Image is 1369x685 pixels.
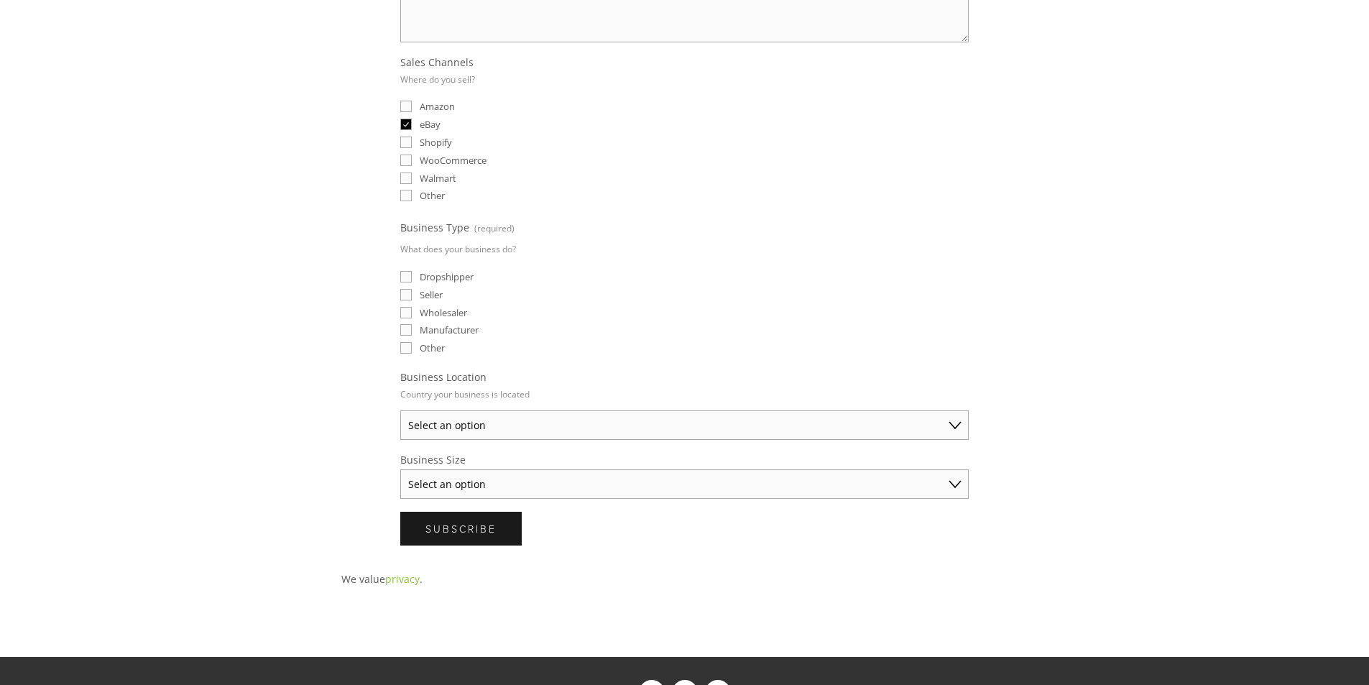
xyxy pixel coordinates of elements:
[400,342,412,354] input: Other
[400,55,474,69] span: Sales Channels
[400,155,412,166] input: WooCommerce
[341,570,1028,588] p: We value .
[420,341,445,354] span: Other
[420,172,456,185] span: Walmart
[400,173,412,184] input: Walmart
[385,572,420,586] a: privacy
[420,136,452,149] span: Shopify
[400,190,412,201] input: Other
[400,453,466,466] span: Business Size
[420,306,467,319] span: Wholesaler
[400,271,412,282] input: Dropshipper
[400,69,475,90] p: Where do you sell?
[400,512,522,546] button: SubscribeSubscribe
[400,137,412,148] input: Shopify
[400,101,412,112] input: Amazon
[474,218,515,239] span: (required)
[420,100,455,113] span: Amazon
[420,323,479,336] span: Manufacturer
[400,239,516,259] p: What does your business do?
[400,289,412,300] input: Seller
[400,410,969,440] select: Business Location
[400,307,412,318] input: Wholesaler
[400,221,469,234] span: Business Type
[420,270,474,283] span: Dropshipper
[420,154,487,167] span: WooCommerce
[400,324,412,336] input: Manufacturer
[420,288,443,301] span: Seller
[400,370,487,384] span: Business Location
[400,119,412,130] input: eBay
[420,189,445,202] span: Other
[400,384,530,405] p: Country your business is located
[400,469,969,499] select: Business Size
[420,118,441,131] span: eBay
[425,522,497,535] span: Subscribe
